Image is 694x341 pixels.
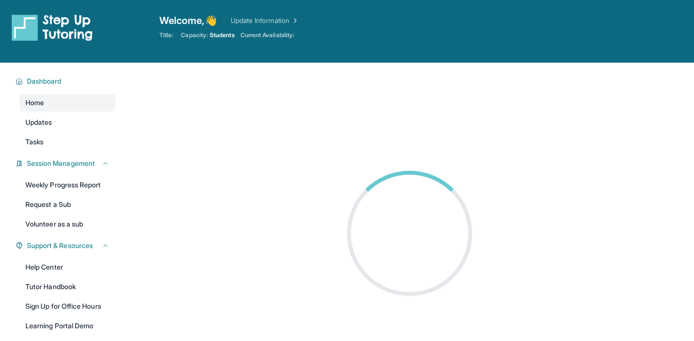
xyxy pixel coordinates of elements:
[20,196,115,213] a: Request a Sub
[27,241,93,250] span: Support & Resources
[289,16,299,25] img: Chevron Right
[20,176,115,194] a: Weekly Progress Report
[181,31,208,39] span: Capacity:
[210,31,235,39] span: Students
[27,76,62,86] span: Dashboard
[20,133,115,151] a: Tasks
[20,317,115,335] a: Learning Portal Demo
[23,76,109,86] button: Dashboard
[12,14,93,41] img: logo
[20,215,115,233] a: Volunteer as a sub
[25,98,44,108] span: Home
[240,31,294,39] span: Current Availability:
[20,94,115,112] a: Home
[20,114,115,131] a: Updates
[159,31,173,39] span: Title:
[23,159,109,168] button: Session Management
[25,117,52,127] span: Updates
[20,297,115,315] a: Sign Up for Office Hours
[20,258,115,276] a: Help Center
[159,14,217,27] span: Welcome, 👋
[25,137,43,147] span: Tasks
[23,241,109,250] button: Support & Resources
[231,16,299,25] a: Update Information
[20,278,115,296] a: Tutor Handbook
[27,159,95,168] span: Session Management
